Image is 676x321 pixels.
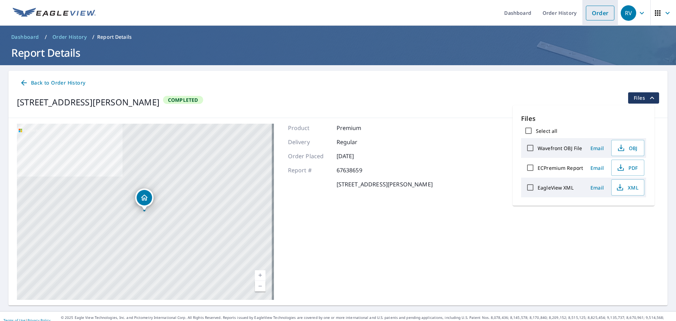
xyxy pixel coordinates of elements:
p: Report Details [97,33,132,41]
li: / [45,33,47,41]
button: Email [586,182,608,193]
p: Regular [337,138,379,146]
p: [DATE] [337,152,379,160]
button: Email [586,143,608,154]
button: XML [611,179,644,196]
p: Report # [288,166,330,174]
span: OBJ [616,144,638,152]
span: PDF [616,163,638,172]
span: Email [589,165,606,171]
span: Order History [52,33,87,41]
button: Email [586,162,608,173]
div: Dropped pin, building 1, Residential property, 204 Garrison Ln Osterville, MA 02655 [135,189,154,210]
span: XML [616,183,638,192]
span: Email [589,145,606,152]
span: Dashboard [11,33,39,41]
a: Current Level 17, Zoom Out [255,281,265,291]
h1: Report Details [8,45,668,60]
p: [STREET_ADDRESS][PERSON_NAME] [337,180,433,189]
span: Completed [164,97,202,103]
a: Dashboard [8,31,42,43]
button: filesDropdownBtn-67638659 [628,92,659,104]
p: 67638659 [337,166,379,174]
div: [STREET_ADDRESS][PERSON_NAME] [17,96,159,109]
label: EagleView XML [538,184,574,191]
a: Current Level 17, Zoom In [255,270,265,281]
span: Email [589,184,606,191]
label: ECPremium Report [538,165,583,171]
p: Premium [337,124,379,132]
label: Wavefront OBJ File [538,145,582,152]
span: Back to Order History [20,79,85,87]
button: OBJ [611,140,644,156]
a: Back to Order History [17,76,88,89]
p: Product [288,124,330,132]
button: PDF [611,160,644,176]
p: Delivery [288,138,330,146]
div: RV [621,5,636,21]
img: EV Logo [13,8,96,18]
p: Files [521,114,646,123]
a: Order [586,6,614,20]
label: Select all [536,128,557,134]
p: Order Placed [288,152,330,160]
span: Files [634,94,656,102]
a: Order History [50,31,89,43]
nav: breadcrumb [8,31,668,43]
li: / [92,33,94,41]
